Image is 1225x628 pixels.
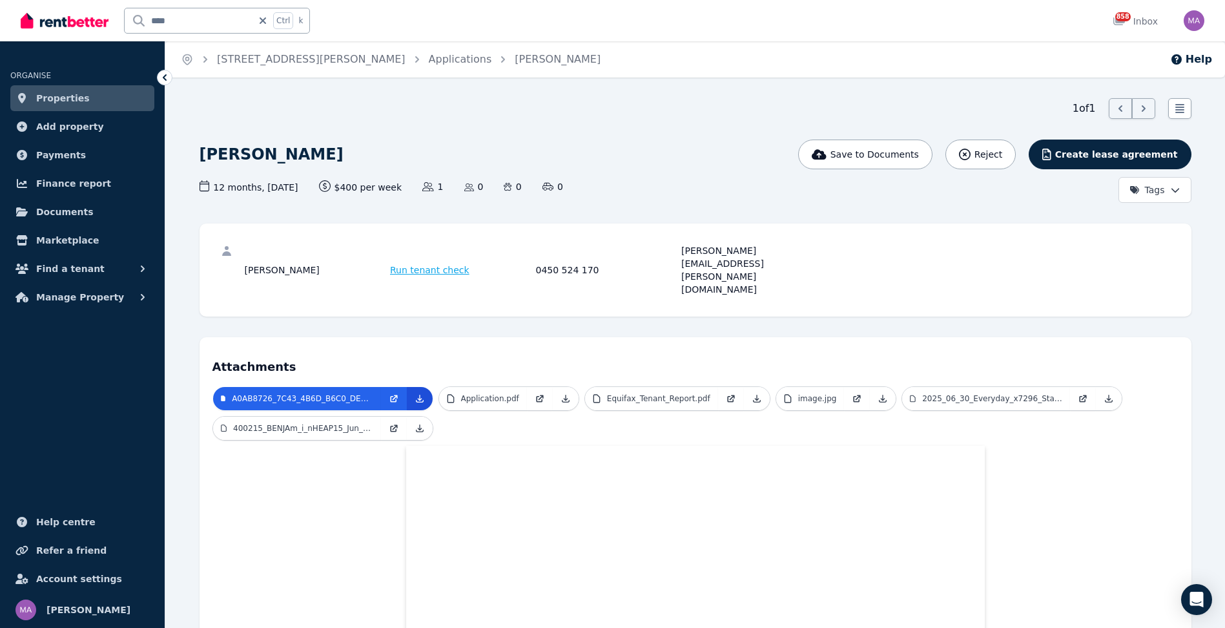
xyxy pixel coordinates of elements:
span: Create lease agreement [1055,148,1178,161]
a: Add property [10,114,154,140]
span: k [298,16,303,26]
a: Refer a friend [10,538,154,563]
a: A0AB8726_7C43_4B6D_B6C0_DE574A7A00FB.pdf [213,387,381,410]
img: Marc Angelone [15,600,36,620]
a: [STREET_ADDRESS][PERSON_NAME] [217,53,406,65]
p: Application.pdf [461,393,519,404]
div: [PERSON_NAME][EMAIL_ADDRESS][PERSON_NAME][DOMAIN_NAME] [681,244,823,296]
a: Open in new Tab [527,387,553,410]
span: $400 per week [319,180,402,194]
h1: [PERSON_NAME] [200,144,344,165]
nav: Breadcrumb [165,41,616,78]
a: Download Attachment [553,387,579,410]
span: Help centre [36,514,96,530]
a: Download Attachment [1096,387,1122,410]
a: Properties [10,85,154,111]
p: Equifax_Tenant_Report.pdf [607,393,710,404]
a: [PERSON_NAME] [515,53,601,65]
button: Reject [945,140,1016,169]
span: [PERSON_NAME] [46,602,130,618]
a: Application.pdf [439,387,527,410]
a: 400215_BENJAm_i_nHEAP15_Jun_2025.pdf [213,417,381,440]
span: Payments [36,147,86,163]
div: Inbox [1113,15,1158,28]
button: Manage Property [10,284,154,310]
a: Open in new Tab [1070,387,1096,410]
a: Open in new Tab [718,387,744,410]
a: Download Attachment [407,387,433,410]
span: 0 [504,180,521,193]
span: Add property [36,119,104,134]
a: Open in new Tab [381,417,407,440]
a: Download Attachment [870,387,896,410]
a: Download Attachment [407,417,433,440]
a: Help centre [10,509,154,535]
span: 0 [542,180,563,193]
span: 1 of 1 [1073,101,1096,116]
div: Open Intercom Messenger [1181,584,1212,615]
p: 400215_BENJAm_i_nHEAP15_Jun_2025.pdf [233,423,373,434]
span: 858 [1115,12,1131,21]
span: Save to Documents [830,148,919,161]
span: ORGANISE [10,71,51,80]
span: Account settings [36,571,122,587]
p: 2025_06_30_Everyday_x7296_Statement.pdf [922,393,1062,404]
a: Documents [10,199,154,225]
span: Find a tenant [36,261,105,277]
span: Manage Property [36,289,124,305]
a: image.jpg [776,387,845,410]
button: Tags [1118,177,1191,203]
h4: Attachments [212,350,1179,376]
span: Run tenant check [390,264,469,277]
a: Download Attachment [744,387,770,410]
span: Tags [1129,183,1165,196]
span: Properties [36,90,90,106]
a: Applications [429,53,492,65]
span: Ctrl [273,12,293,29]
img: Marc Angelone [1184,10,1204,31]
button: Help [1170,52,1212,67]
span: 0 [464,180,484,193]
a: Equifax_Tenant_Report.pdf [585,387,718,410]
a: Marketplace [10,227,154,253]
span: 12 months , [DATE] [200,180,298,194]
p: A0AB8726_7C43_4B6D_B6C0_DE574A7A00FB.pdf [232,393,373,404]
span: Finance report [36,176,111,191]
a: Open in new Tab [381,387,407,410]
a: 2025_06_30_Everyday_x7296_Statement.pdf [902,387,1070,410]
a: Finance report [10,171,154,196]
div: [PERSON_NAME] [245,244,387,296]
span: Documents [36,204,94,220]
span: Refer a friend [36,543,107,558]
button: Find a tenant [10,256,154,282]
img: RentBetter [21,11,108,30]
div: 0450 524 170 [536,244,678,296]
span: Marketplace [36,233,99,248]
p: image.jpg [798,393,837,404]
a: Account settings [10,566,154,592]
button: Save to Documents [798,140,932,169]
span: 1 [422,180,443,193]
button: Create lease agreement [1029,140,1191,169]
a: Open in new Tab [844,387,870,410]
span: Reject [974,148,1002,161]
a: Payments [10,142,154,168]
